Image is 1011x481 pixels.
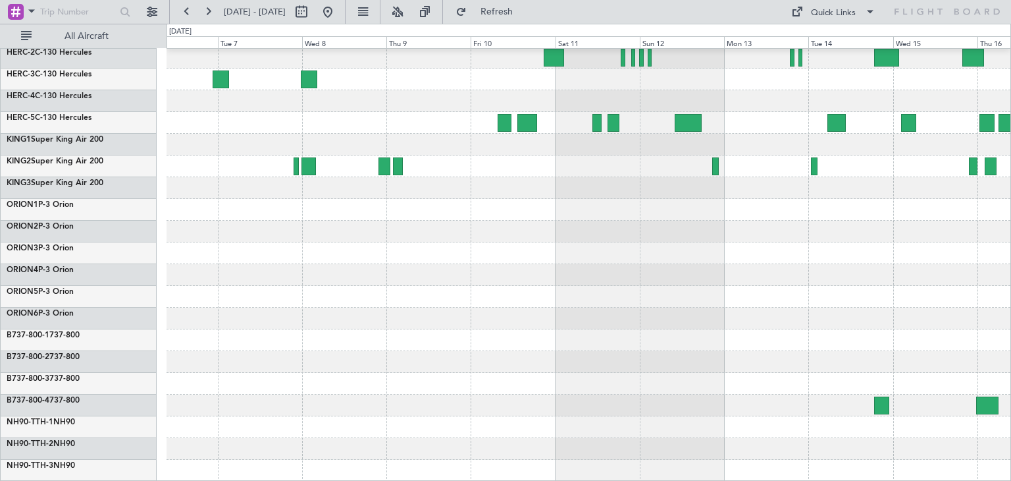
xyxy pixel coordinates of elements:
a: NH90-TTH-2NH90 [7,440,75,448]
span: NH90-TTH-2 [7,440,53,448]
input: Trip Number [40,2,116,22]
span: ORION2 [7,223,38,231]
a: ORION4P-3 Orion [7,266,74,274]
span: B737-800-2 [7,353,49,361]
button: All Aircraft [14,26,143,47]
span: B737-800-3 [7,375,49,383]
div: Sat 11 [556,36,640,48]
a: HERC-2C-130 Hercules [7,49,91,57]
a: B737-800-2737-800 [7,353,80,361]
a: KING2Super King Air 200 [7,157,103,165]
span: KING2 [7,157,31,165]
a: KING3Super King Air 200 [7,179,103,187]
button: Refresh [450,1,529,22]
a: KING1Super King Air 200 [7,136,103,144]
div: [DATE] [169,26,192,38]
a: ORION2P-3 Orion [7,223,74,231]
span: NH90-TTH-3 [7,462,53,470]
span: B737-800-4 [7,397,49,405]
a: B737-800-4737-800 [7,397,80,405]
span: [DATE] - [DATE] [224,6,286,18]
a: HERC-5C-130 Hercules [7,114,91,122]
div: Fri 10 [471,36,555,48]
div: Tue 14 [808,36,893,48]
a: NH90-TTH-3NH90 [7,462,75,470]
div: Wed 8 [302,36,386,48]
div: Mon 6 [133,36,217,48]
a: HERC-3C-130 Hercules [7,71,91,78]
div: Quick Links [811,7,856,20]
button: Quick Links [785,1,882,22]
span: HERC-4 [7,92,35,100]
span: B737-800-1 [7,331,49,339]
a: HERC-4C-130 Hercules [7,92,91,100]
a: NH90-TTH-1NH90 [7,418,75,426]
a: B737-800-1737-800 [7,331,80,339]
span: KING3 [7,179,31,187]
span: ORION4 [7,266,38,274]
a: ORION1P-3 Orion [7,201,74,209]
div: Sun 12 [640,36,724,48]
span: All Aircraft [34,32,139,41]
a: B737-800-3737-800 [7,375,80,383]
span: ORION1 [7,201,38,209]
div: Tue 7 [218,36,302,48]
a: ORION5P-3 Orion [7,288,74,296]
span: NH90-TTH-1 [7,418,53,426]
span: HERC-3 [7,71,35,78]
span: Refresh [469,7,525,16]
span: ORION5 [7,288,38,296]
div: Mon 13 [724,36,808,48]
a: ORION6P-3 Orion [7,310,74,318]
span: ORION3 [7,244,38,252]
span: ORION6 [7,310,38,318]
span: HERC-2 [7,49,35,57]
a: ORION3P-3 Orion [7,244,74,252]
span: KING1 [7,136,31,144]
div: Thu 9 [386,36,471,48]
div: Wed 15 [893,36,977,48]
span: HERC-5 [7,114,35,122]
